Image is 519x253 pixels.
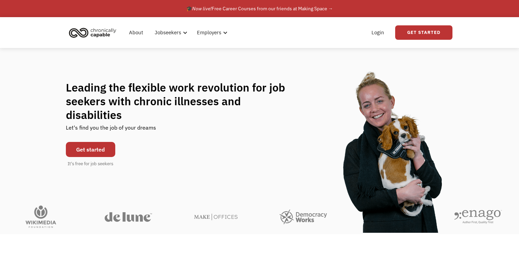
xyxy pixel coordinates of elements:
[66,142,115,157] a: Get started
[125,22,147,44] a: About
[155,28,181,37] div: Jobseekers
[367,22,388,44] a: Login
[197,28,221,37] div: Employers
[192,5,212,12] em: Now live!
[66,122,156,138] div: Let's find you the job of your dreams
[67,25,121,40] a: home
[193,22,229,44] div: Employers
[186,4,333,13] div: 🎓 Free Career Courses from our friends at Making Space →
[395,25,452,40] a: Get Started
[66,81,298,122] h1: Leading the flexible work revolution for job seekers with chronic illnesses and disabilities
[67,25,118,40] img: Chronically Capable logo
[151,22,189,44] div: Jobseekers
[68,160,113,167] div: It's free for job seekers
